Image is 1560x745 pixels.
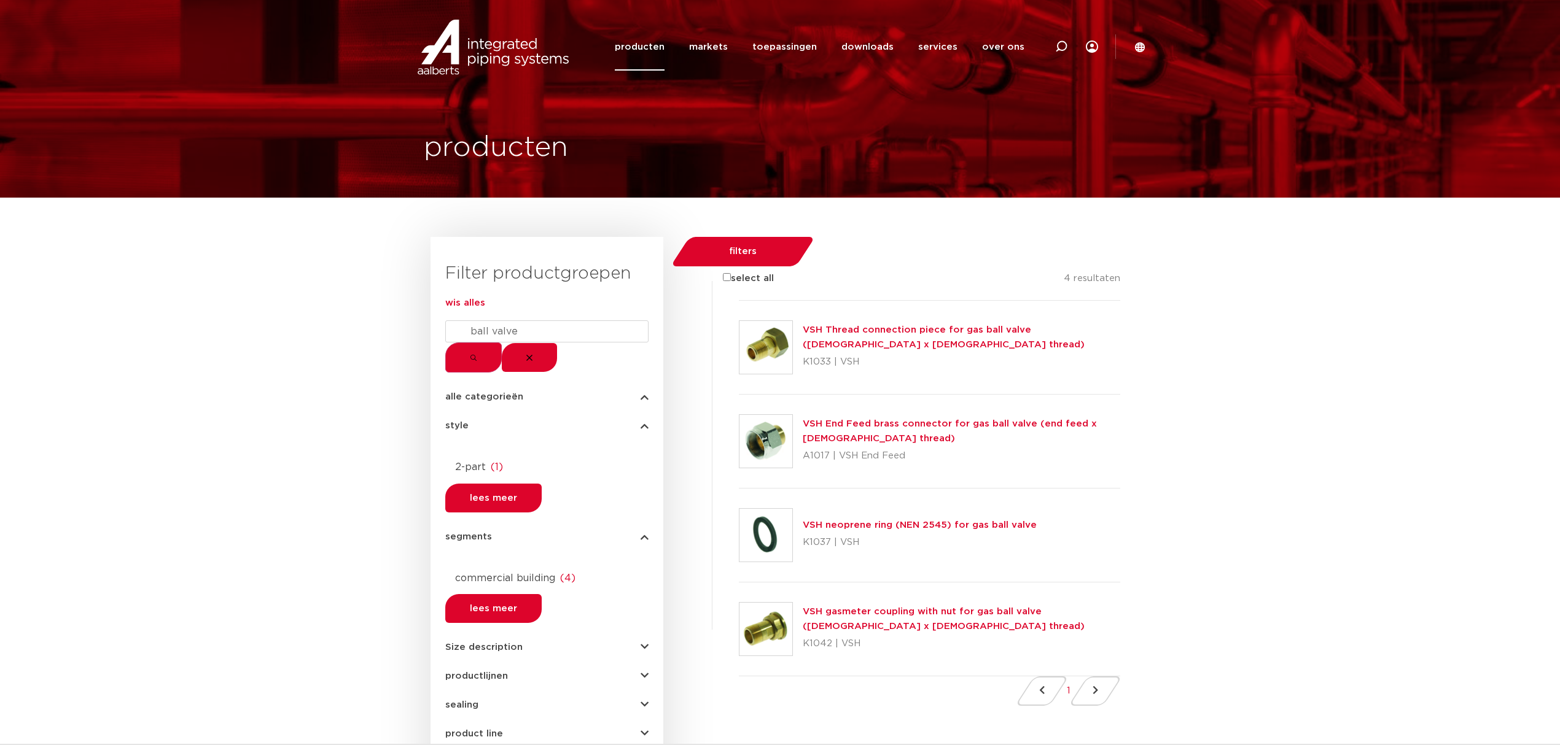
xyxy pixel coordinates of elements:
span: 2-part [455,462,486,472]
button: productlijnen [445,671,649,681]
p: A1017 | VSH End Feed [803,446,1120,466]
a: services [918,23,957,71]
span: style [445,421,469,430]
a: 2-part(1) [445,455,649,474]
span: ( 1 ) [491,462,503,472]
a: commercial building(4) [445,566,649,585]
img: thumbnail for VSH neoprene ring (NEN 2545) for gas ball valve [739,509,792,562]
span: productlijnen [445,671,508,681]
span: segments [445,532,492,541]
button: Clear the search query [502,343,557,372]
span: sealing [445,700,478,709]
h3: Filter productgroepen [445,261,649,286]
button: segments [445,532,649,541]
button: product line [445,729,649,738]
p: K1042 | VSH [803,634,1120,654]
span: commercial building [455,573,555,583]
span: product line [445,729,503,738]
button: Size description [445,643,649,652]
a: VSH neoprene ring (NEN 2545) for gas ball valve [803,520,1037,530]
input: Search [445,320,649,342]
a: toepassingen [752,23,817,71]
a: downloads [841,23,894,71]
a: VSH End Feed brass connector for gas ball valve (end feed x [DEMOGRAPHIC_DATA] thread) [803,419,1097,443]
label: select all [704,271,774,286]
span: lees meer [470,493,517,503]
button: filters [680,237,806,266]
a: Page 1 [1067,686,1071,695]
button: lees meer [445,484,542,512]
span: Size description [445,643,523,652]
button: sealing [445,700,649,709]
span: alle categorieën [445,392,523,401]
span: 4 resultaten [1064,274,1120,283]
button: style [445,421,649,430]
a: VSH Thread connection piece for gas ball valve ([DEMOGRAPHIC_DATA] x [DEMOGRAPHIC_DATA] thread) [803,325,1085,349]
a: producten [615,23,665,71]
img: thumbnail for VSH Thread connection piece for gas ball valve (male x female thread) [739,321,792,374]
a: markets [689,23,728,71]
img: thumbnail for VSH End Feed brass connector for gas ball valve (end feed x female thread) [739,415,792,468]
a: VSH gasmeter coupling with nut for gas ball valve ([DEMOGRAPHIC_DATA] x [DEMOGRAPHIC_DATA] thread) [803,607,1085,631]
nav: Menu [615,23,1024,71]
span: lees meer [470,604,517,613]
a: over ons [982,23,1024,71]
button: lees meer [445,594,542,623]
span: ( 4 ) [560,573,575,583]
a: wis alles [445,298,485,307]
button: Submit the search query [445,342,502,373]
button: alle categorieën [445,392,649,401]
input: select all [723,273,731,281]
h1: producten [424,128,568,168]
p: K1033 | VSH [803,352,1120,372]
p: K1037 | VSH [803,533,1037,552]
img: thumbnail for VSH gasmeter coupling with nut for gas ball valve (male x female thread) [739,603,792,655]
